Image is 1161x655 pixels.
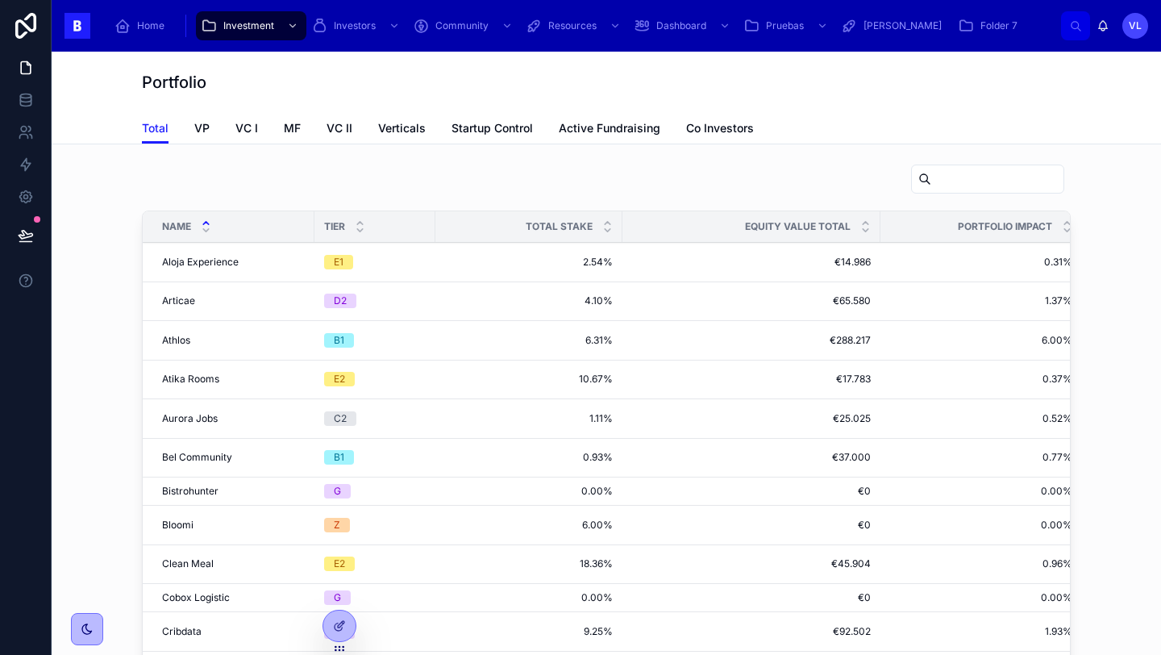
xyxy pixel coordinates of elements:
a: €92.502 [632,625,871,638]
a: Athlos [162,334,305,347]
span: 6.00% [890,334,1072,347]
span: Folder 7 [980,19,1017,32]
a: 0.37% [890,373,1072,386]
span: Equity Value Total [745,220,851,233]
span: Home [137,19,164,32]
a: VP [194,114,210,146]
a: €14.986 [632,256,871,269]
a: 0.96% [890,557,1072,570]
span: MF [284,120,301,136]
span: Cribdata [162,625,202,638]
span: [PERSON_NAME] [863,19,942,32]
span: Active Fundraising [559,120,660,136]
span: €25.025 [632,412,871,425]
span: Co Investors [686,120,754,136]
span: Athlos [162,334,190,347]
a: Bloomi [162,519,305,532]
a: 0.00% [890,519,1072,532]
span: Aloja Experience [162,256,239,269]
a: €0 [632,519,871,532]
a: 1.11% [445,412,613,425]
a: Articae [162,294,305,307]
span: Community [435,19,489,32]
a: Active Fundraising [559,114,660,146]
a: 6.00% [445,519,613,532]
a: 2.54% [445,256,613,269]
span: Total [142,120,169,136]
span: Startup Control [451,120,533,136]
a: Cobox Logistic [162,591,305,604]
a: D1 [324,624,426,639]
div: G [334,484,341,499]
a: Home [110,11,176,40]
span: Cobox Logistic [162,591,230,604]
img: App logo [64,13,90,39]
span: Bel Community [162,451,232,464]
a: Investors [306,11,408,40]
a: 0.00% [445,591,613,604]
span: Resources [548,19,597,32]
a: B1 [324,333,426,348]
a: Verticals [378,114,426,146]
div: G [334,590,341,605]
span: Portfolio Impact [958,220,1052,233]
a: 0.00% [890,591,1072,604]
a: 0.93% [445,451,613,464]
a: Atika Rooms [162,373,305,386]
a: €0 [632,591,871,604]
a: 18.36% [445,557,613,570]
div: D2 [334,294,347,308]
a: 1.93% [890,625,1072,638]
a: 6.31% [445,334,613,347]
a: 0.77% [890,451,1072,464]
span: Dashboard [656,19,706,32]
div: E1 [334,255,343,269]
span: 9.25% [445,625,613,638]
span: Clean Meal [162,557,214,570]
a: Community [408,11,521,40]
a: €288.217 [632,334,871,347]
a: G [324,484,426,499]
a: 0.52% [890,412,1072,425]
span: €0 [632,485,871,498]
a: €37.000 [632,451,871,464]
a: 0.00% [890,485,1072,498]
a: €17.783 [632,373,871,386]
a: 0.00% [445,485,613,498]
a: 0.31% [890,256,1072,269]
a: Aloja Experience [162,256,305,269]
span: Total Stake [526,220,593,233]
span: Articae [162,294,195,307]
a: Total [142,114,169,144]
a: [PERSON_NAME] [836,11,953,40]
span: Investment [223,19,274,32]
a: Cribdata [162,625,305,638]
div: Z [334,518,340,532]
a: Bel Community [162,451,305,464]
span: Verticals [378,120,426,136]
span: Investors [334,19,376,32]
span: Bloomi [162,519,193,532]
a: €45.904 [632,557,871,570]
span: VL [1129,19,1142,32]
span: VP [194,120,210,136]
div: E2 [334,557,345,571]
span: Aurora Jobs [162,412,218,425]
a: Aurora Jobs [162,412,305,425]
a: Pruebas [739,11,836,40]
